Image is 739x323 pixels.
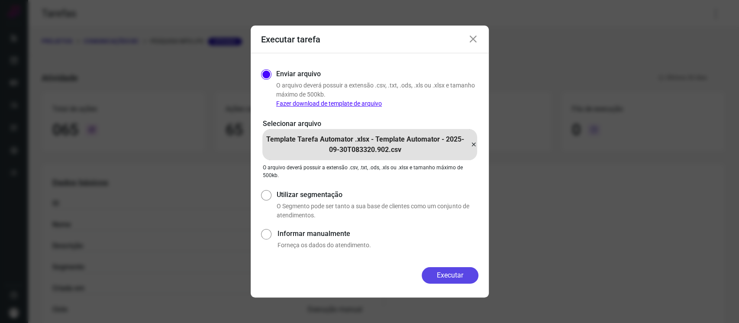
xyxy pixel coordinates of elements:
p: Selecionar arquivo [263,119,477,129]
p: O arquivo deverá possuir a extensão .csv, .txt, .ods, .xls ou .xlsx e tamanho máximo de 500kb. [276,81,478,108]
label: Informar manualmente [278,229,478,239]
p: O arquivo deverá possuir a extensão .csv, .txt, .ods, .xls ou .xlsx e tamanho máximo de 500kb. [263,164,477,179]
p: O Segmento pode ser tanto a sua base de clientes como um conjunto de atendimentos. [277,202,478,220]
label: Utilizar segmentação [277,190,478,200]
h3: Executar tarefa [261,34,320,45]
p: Forneça os dados do atendimento. [278,241,478,250]
button: Executar [422,267,478,284]
label: Enviar arquivo [276,69,321,79]
p: Template Tarefa Automator .xlsx - Template Automator - 2025-09-30T083320.902.csv [262,134,468,155]
a: Fazer download de template de arquivo [276,100,382,107]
